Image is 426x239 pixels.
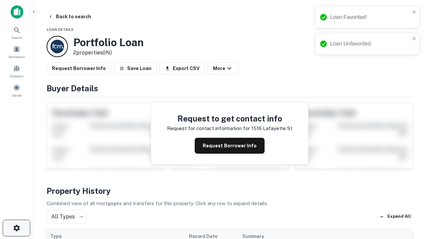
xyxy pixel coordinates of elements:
p: 1516 lafayette st [251,124,292,132]
iframe: Chat Widget [393,186,426,218]
button: Back to search [45,11,94,23]
button: close [412,9,417,16]
span: Search [11,35,22,40]
img: capitalize-icon.png [11,5,23,19]
span: Borrowers [9,54,25,59]
a: Search [2,24,31,41]
h4: Request to get contact info [167,113,292,124]
p: Request for contact information for [167,124,250,132]
div: Loan Favorited! [330,13,410,21]
p: Combined view of all mortgages and transfers for this property. Click any row to expand details. [47,199,413,207]
button: Request Borrower Info [47,62,111,74]
a: Borrowers [2,43,31,61]
button: close [412,36,417,42]
span: Loan Details [47,28,74,32]
button: Request Borrower Info [195,138,265,154]
a: Contacts [2,62,31,80]
span: Contacts [10,73,23,79]
button: Save Loan [114,62,157,74]
button: More [208,62,239,74]
span: Saved [12,93,22,98]
a: Saved [2,81,31,99]
h4: Property History [47,185,413,197]
button: Expand All [378,212,413,222]
div: Loan Unfavorited [330,40,410,48]
p: 2 properties (IN) [73,49,144,57]
div: All Types [47,210,87,223]
button: Export CSV [159,62,205,74]
h4: Buyer Details [47,82,413,94]
h3: Portfolio Loan [73,36,144,49]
